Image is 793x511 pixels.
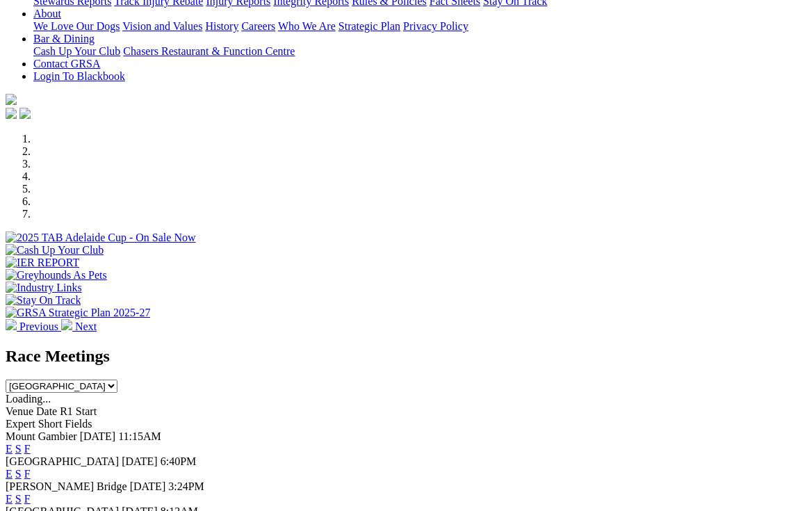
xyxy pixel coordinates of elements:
[6,418,35,430] span: Expert
[118,430,161,442] span: 11:15AM
[60,405,97,417] span: R1 Start
[122,20,202,32] a: Vision and Values
[33,70,125,82] a: Login To Blackbook
[15,468,22,480] a: S
[403,20,468,32] a: Privacy Policy
[19,108,31,119] img: twitter.svg
[6,257,79,269] img: IER REPORT
[6,269,107,282] img: Greyhounds As Pets
[15,493,22,505] a: S
[33,20,120,32] a: We Love Our Dogs
[205,20,238,32] a: History
[80,430,116,442] span: [DATE]
[38,418,63,430] span: Short
[6,430,77,442] span: Mount Gambier
[6,493,13,505] a: E
[6,468,13,480] a: E
[6,294,81,307] img: Stay On Track
[122,455,158,467] span: [DATE]
[130,480,166,492] span: [DATE]
[19,321,58,332] span: Previous
[161,455,197,467] span: 6:40PM
[6,443,13,455] a: E
[75,321,97,332] span: Next
[6,480,127,492] span: [PERSON_NAME] Bridge
[33,33,95,44] a: Bar & Dining
[6,94,17,105] img: logo-grsa-white.png
[6,347,787,366] h2: Race Meetings
[33,58,100,70] a: Contact GRSA
[123,45,295,57] a: Chasers Restaurant & Function Centre
[6,232,196,244] img: 2025 TAB Adelaide Cup - On Sale Now
[241,20,275,32] a: Careers
[33,45,120,57] a: Cash Up Your Club
[24,493,31,505] a: F
[338,20,400,32] a: Strategic Plan
[6,282,82,294] img: Industry Links
[6,307,150,319] img: GRSA Strategic Plan 2025-27
[36,405,57,417] span: Date
[6,319,17,330] img: chevron-left-pager-white.svg
[278,20,336,32] a: Who We Are
[6,321,61,332] a: Previous
[61,319,72,330] img: chevron-right-pager-white.svg
[24,443,31,455] a: F
[24,468,31,480] a: F
[33,45,787,58] div: Bar & Dining
[168,480,204,492] span: 3:24PM
[65,418,92,430] span: Fields
[33,8,61,19] a: About
[6,108,17,119] img: facebook.svg
[6,405,33,417] span: Venue
[15,443,22,455] a: S
[6,393,51,405] span: Loading...
[33,20,787,33] div: About
[6,455,119,467] span: [GEOGRAPHIC_DATA]
[6,244,104,257] img: Cash Up Your Club
[61,321,97,332] a: Next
